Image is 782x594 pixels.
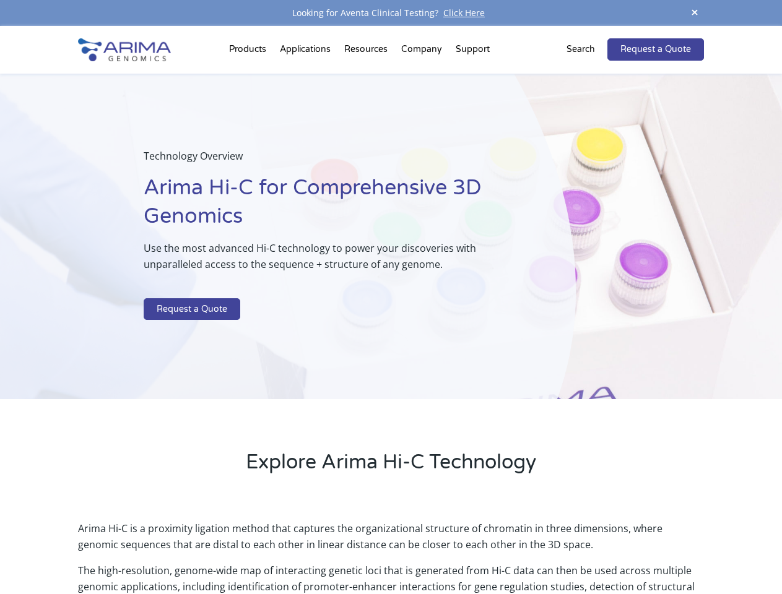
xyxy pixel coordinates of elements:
h2: Explore Arima Hi-C Technology [78,449,703,486]
h1: Arima Hi-C for Comprehensive 3D Genomics [144,174,513,240]
a: Request a Quote [607,38,704,61]
p: Use the most advanced Hi-C technology to power your discoveries with unparalleled access to the s... [144,240,513,282]
p: Arima Hi-C is a proximity ligation method that captures the organizational structure of chromatin... [78,520,703,562]
img: Arima-Genomics-logo [78,38,171,61]
p: Technology Overview [144,148,513,174]
a: Click Here [438,7,490,19]
div: Looking for Aventa Clinical Testing? [78,5,703,21]
a: Request a Quote [144,298,240,321]
p: Search [567,41,595,58]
